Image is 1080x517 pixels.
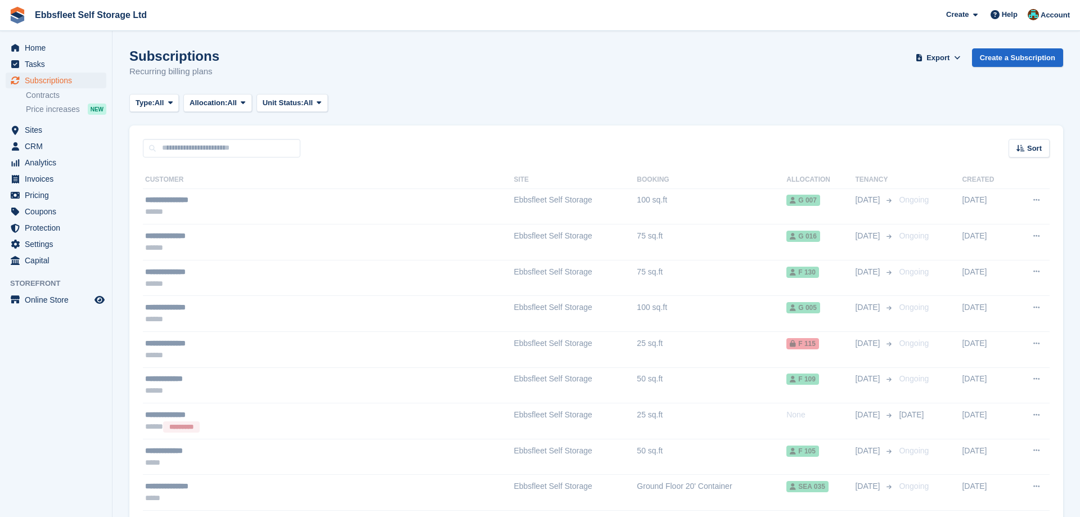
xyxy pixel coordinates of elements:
a: menu [6,171,106,187]
span: Protection [25,220,92,236]
span: Export [926,52,949,64]
span: Online Store [25,292,92,308]
a: menu [6,122,106,138]
span: Create [946,9,969,20]
a: menu [6,138,106,154]
a: menu [6,56,106,72]
span: Home [25,40,92,56]
span: Settings [25,236,92,252]
a: menu [6,204,106,219]
span: Coupons [25,204,92,219]
a: Preview store [93,293,106,307]
span: Tasks [25,56,92,72]
a: menu [6,187,106,203]
a: menu [6,40,106,56]
span: Subscriptions [25,73,92,88]
a: Ebbsfleet Self Storage Ltd [30,6,151,24]
a: menu [6,155,106,170]
span: Account [1041,10,1070,21]
span: Price increases [26,104,80,115]
span: CRM [25,138,92,154]
span: Help [1002,9,1018,20]
a: Create a Subscription [972,48,1063,67]
span: Pricing [25,187,92,203]
span: Capital [25,253,92,268]
span: Storefront [10,278,112,289]
a: menu [6,292,106,308]
p: Recurring billing plans [129,65,219,78]
span: Analytics [25,155,92,170]
a: menu [6,236,106,252]
span: Invoices [25,171,92,187]
button: Export [913,48,963,67]
a: menu [6,220,106,236]
a: Price increases NEW [26,103,106,115]
a: Contracts [26,90,106,101]
img: stora-icon-8386f47178a22dfd0bd8f6a31ec36ba5ce8667c1dd55bd0f319d3a0aa187defe.svg [9,7,26,24]
span: Sites [25,122,92,138]
a: menu [6,253,106,268]
div: NEW [88,104,106,115]
h1: Subscriptions [129,48,219,64]
img: George Spring [1028,9,1039,20]
a: menu [6,73,106,88]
